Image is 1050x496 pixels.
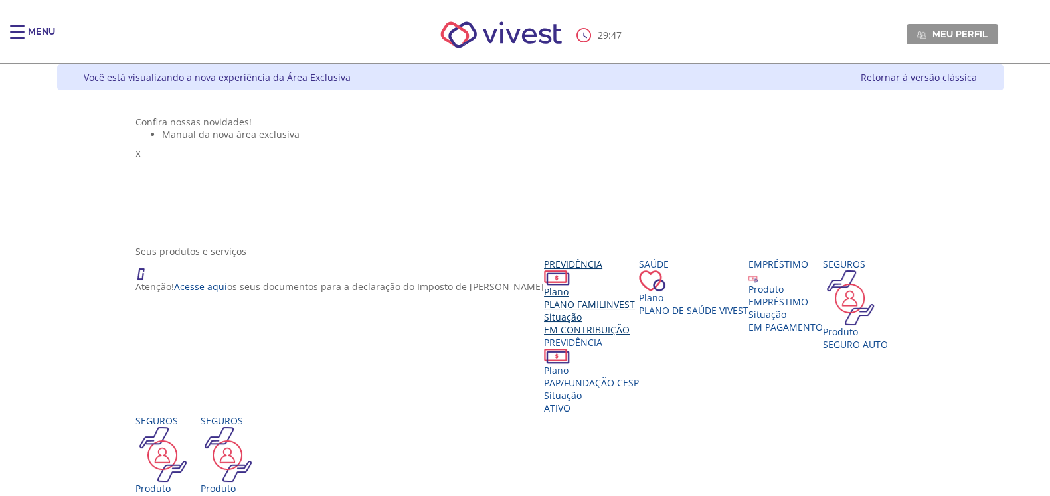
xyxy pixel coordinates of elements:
a: Retornar à versão clássica [861,71,977,84]
span: 29 [598,29,608,41]
span: X [135,147,141,160]
a: Previdência PlanoPLANO FAMILINVEST SituaçãoEM CONTRIBUIÇÃO [544,258,639,336]
div: Produto [201,482,365,495]
div: Seguros [823,258,888,270]
img: ico_atencao.png [135,258,158,280]
div: Situação [748,308,823,321]
img: ico_dinheiro.png [544,349,570,364]
img: ico_emprestimo.svg [748,273,758,283]
span: PAP/FUNDAÇÃO CESP [544,376,639,389]
p: Atenção! os seus documentos para a declaração do Imposto de [PERSON_NAME] [135,280,544,293]
img: ico_dinheiro.png [544,270,570,286]
span: Ativo [544,402,570,414]
span: EM PAGAMENTO [748,321,823,333]
div: Empréstimo [748,258,823,270]
a: Acesse aqui [174,280,227,293]
img: ico_seguros.png [823,270,878,325]
a: Empréstimo Produto EMPRÉSTIMO Situação EM PAGAMENTO [748,258,823,333]
div: Confira nossas novidades! [135,116,924,128]
span: Plano de Saúde VIVEST [639,304,748,317]
div: Produto [135,482,201,495]
a: Saúde PlanoPlano de Saúde VIVEST [639,258,748,317]
div: Seus produtos e serviços [135,245,924,258]
img: Meu perfil [917,30,926,40]
div: Situação [544,311,639,323]
section: <span lang="pt-BR" dir="ltr">Visualizador do Conteúdo da Web</span> 1 [135,116,924,232]
div: Seguros [135,414,201,427]
span: EM CONTRIBUIÇÃO [544,323,630,336]
span: 47 [611,29,622,41]
div: Situação [544,389,639,402]
span: Meu perfil [932,28,988,40]
div: Plano [544,364,639,376]
div: : [576,28,624,42]
div: Previdência [544,258,639,270]
a: Previdência PlanoPAP/FUNDAÇÃO CESP SituaçãoAtivo [544,336,639,414]
div: Menu [28,25,55,52]
a: Meu perfil [907,24,998,44]
a: Seguros Produto SEGURO AUTO [823,258,888,351]
div: Você está visualizando a nova experiência da Área Exclusiva [84,71,351,84]
div: Plano [544,286,639,298]
div: SEGURO AUTO [823,338,888,351]
div: Produto [748,283,823,295]
span: Manual da nova área exclusiva [162,128,300,141]
div: Plano [639,291,748,304]
div: Previdência [544,336,639,349]
img: Vivest [426,7,576,63]
div: Seguros [201,414,365,427]
div: EMPRÉSTIMO [748,295,823,308]
img: ico_seguros.png [135,427,191,482]
div: Produto [823,325,888,338]
div: Saúde [639,258,748,270]
span: PLANO FAMILINVEST [544,298,635,311]
img: ico_coracao.png [639,270,665,291]
img: ico_seguros.png [201,427,256,482]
